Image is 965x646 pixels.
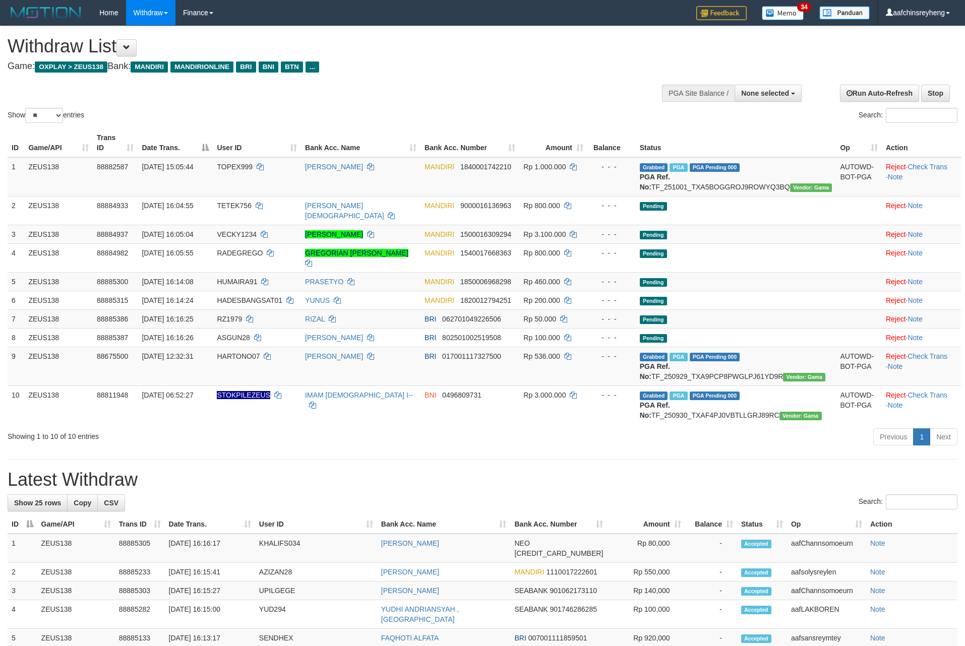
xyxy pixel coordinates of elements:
a: Note [870,568,885,576]
td: 88885305 [115,534,165,563]
td: TF_251001_TXA5BOGGROJ9ROWYQ3BQ [636,157,836,197]
span: [DATE] 16:14:08 [142,278,193,286]
span: [DATE] 16:04:55 [142,202,193,210]
td: TF_250930_TXAF4PJ0VBTLLGRJ89RC [636,385,836,424]
th: Bank Acc. Number: activate to sort column ascending [510,515,607,534]
td: · [882,196,961,225]
a: [PERSON_NAME] [305,163,363,171]
th: Game/API: activate to sort column ascending [24,128,93,157]
a: [PERSON_NAME][DEMOGRAPHIC_DATA] [305,202,384,220]
a: Reject [886,391,906,399]
span: Rp 800.000 [523,202,560,210]
td: aafsolysreylen [787,563,866,582]
span: Copy 1850006968298 to clipboard [460,278,511,286]
span: Copy 901746286285 to clipboard [550,605,597,613]
td: 1 [8,157,24,197]
a: [PERSON_NAME] [381,568,439,576]
td: [DATE] 16:15:00 [165,600,255,629]
td: 2 [8,196,24,225]
a: Reject [886,202,906,210]
span: BNI [425,391,436,399]
a: Next [930,428,957,445]
span: Rp 536.000 [523,352,560,360]
th: Date Trans.: activate to sort column ascending [165,515,255,534]
th: ID [8,128,24,157]
span: Rp 800.000 [523,249,560,257]
td: ZEUS138 [24,385,93,424]
span: HARTONO07 [217,352,260,360]
a: [PERSON_NAME] [381,587,439,595]
span: MANDIRI [425,202,454,210]
span: NEO [514,539,529,547]
div: - - - [591,248,632,258]
span: PGA Pending [690,392,740,400]
a: Note [888,362,903,370]
b: PGA Ref. No: [640,362,670,380]
span: MANDIRI [425,230,454,238]
span: 88884982 [97,249,128,257]
span: Grabbed [640,163,668,172]
span: Rp 100.000 [523,334,560,342]
td: ZEUS138 [24,196,93,225]
div: - - - [591,277,632,287]
th: User ID: activate to sort column ascending [255,515,377,534]
a: Note [870,634,885,642]
span: Marked by aafsreyleap [670,392,687,400]
a: FAQHOTI ALFATA [381,634,439,642]
span: RADEGREGO [217,249,263,257]
a: Copy [67,494,98,511]
a: Note [888,401,903,409]
span: Pending [640,315,667,324]
td: - [685,563,737,582]
span: Accepted [741,606,771,614]
span: BNI [259,61,278,73]
td: YUD294 [255,600,377,629]
td: Rp 140,000 [607,582,685,600]
td: KHALIFS034 [255,534,377,563]
a: Previous [873,428,914,445]
th: Action [882,128,961,157]
a: Note [908,334,923,342]
span: Nama rekening ada tanda titik/strip, harap diedit [217,391,270,399]
a: Note [908,249,923,257]
span: Vendor URL: https://trx31.1velocity.biz [783,373,825,381]
span: Rp 460.000 [523,278,560,286]
span: Rp 200.000 [523,296,560,304]
a: Check Trans [908,352,947,360]
span: Copy 9000016136963 to clipboard [460,202,511,210]
a: Reject [886,315,906,323]
td: · [882,272,961,291]
td: ZEUS138 [24,347,93,385]
span: Marked by aaftrukkakada [670,353,687,361]
th: ID: activate to sort column descending [8,515,37,534]
td: ZEUS138 [37,582,115,600]
span: Pending [640,231,667,239]
td: aafChannsomoeurn [787,534,866,563]
a: Show 25 rows [8,494,68,511]
td: [DATE] 16:16:17 [165,534,255,563]
td: ZEUS138 [24,225,93,243]
td: · [882,291,961,309]
td: 88885233 [115,563,165,582]
td: 88885303 [115,582,165,600]
span: 88885300 [97,278,128,286]
span: Copy 017001117327500 to clipboard [442,352,501,360]
td: 10 [8,385,24,424]
a: Note [908,278,923,286]
td: Rp 80,000 [607,534,685,563]
span: TOPEX999 [217,163,253,171]
a: [PERSON_NAME] [305,352,363,360]
input: Search: [886,494,957,509]
span: Copy 0496809731 to clipboard [442,391,481,399]
span: SEABANK [514,587,548,595]
a: Note [908,202,923,210]
th: Action [866,515,957,534]
span: Copy 1840001742210 to clipboard [460,163,511,171]
div: - - - [591,351,632,361]
span: [DATE] 06:52:27 [142,391,193,399]
span: Vendor URL: https://trx31.1velocity.biz [790,183,832,192]
span: 88884937 [97,230,128,238]
a: IMAM [DEMOGRAPHIC_DATA] I-- [305,391,413,399]
span: 88884933 [97,202,128,210]
span: 34 [797,3,811,12]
